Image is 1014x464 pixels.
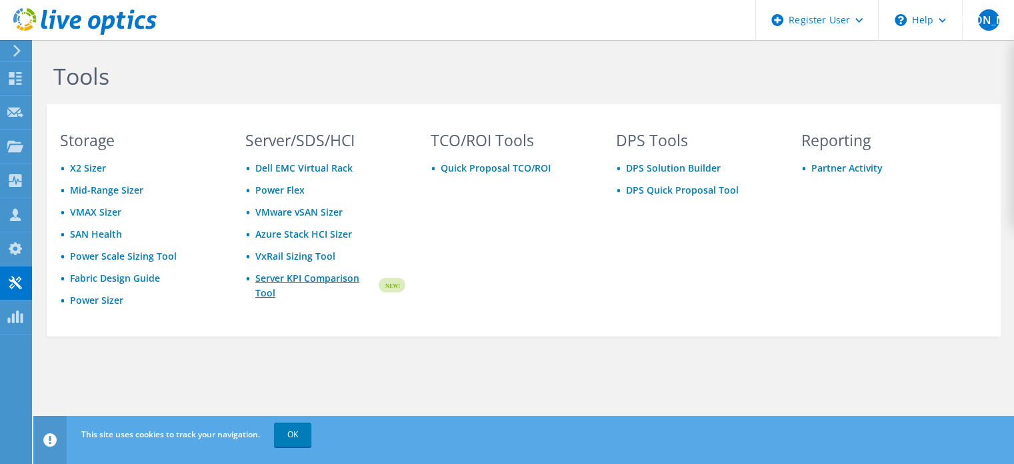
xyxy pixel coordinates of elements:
[255,206,343,218] a: VMware vSAN Sizer
[70,250,177,262] a: Power Scale Sizing Tool
[70,228,122,240] a: SAN Health
[70,206,121,218] a: VMAX Sizer
[245,133,405,148] h3: Server/SDS/HCI
[616,133,776,148] h3: DPS Tools
[255,228,352,240] a: Azure Stack HCI Sizer
[801,133,961,148] h3: Reporting
[377,270,405,301] img: new-badge.svg
[255,271,377,300] a: Server KPI Comparison Tool
[70,294,123,306] a: Power Sizer
[431,133,591,148] h3: TCO/ROI Tools
[626,184,739,196] a: DPS Quick Proposal Tool
[60,133,220,148] h3: Storage
[70,162,106,174] a: X2 Sizer
[255,250,335,262] a: VxRail Sizing Tool
[626,162,721,174] a: DPS Solution Builder
[81,429,260,440] span: This site uses cookies to track your navigation.
[53,62,953,90] h1: Tools
[255,184,305,196] a: Power Flex
[274,423,311,447] a: OK
[70,272,160,284] a: Fabric Design Guide
[895,14,907,26] svg: \n
[70,184,143,196] a: Mid-Range Sizer
[978,9,999,31] span: [PERSON_NAME]
[441,162,551,174] a: Quick Proposal TCO/ROI
[255,162,353,174] a: Dell EMC Virtual Rack
[811,162,883,174] a: Partner Activity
